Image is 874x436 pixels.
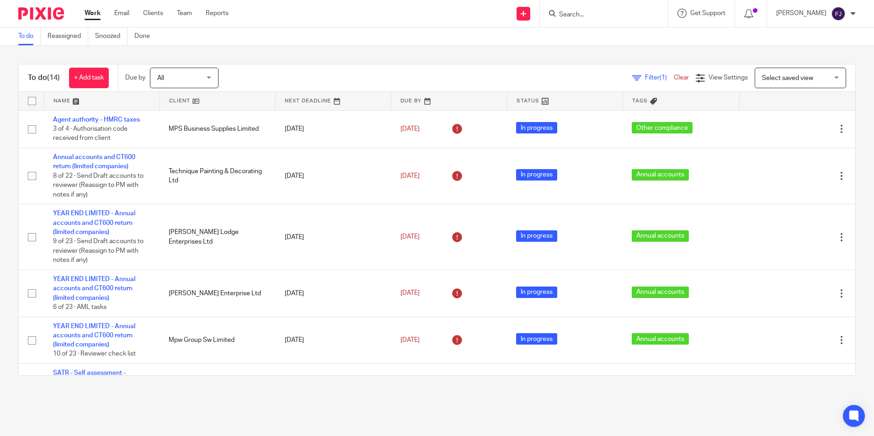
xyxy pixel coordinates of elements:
a: Snoozed [95,27,128,45]
span: In progress [516,122,557,133]
span: [DATE] [400,290,420,297]
a: Clients [143,9,163,18]
a: SATR - Self assessment - Personal tax return 24/25 [53,370,127,385]
span: (1) [660,74,667,81]
a: YEAR END LIMITED - Annual accounts and CT600 return (limited companies) [53,276,135,301]
td: MPS Business Supplies Limited [160,110,275,148]
a: YEAR END LIMITED - Annual accounts and CT600 return (limited companies) [53,323,135,348]
h1: To do [28,73,60,83]
a: Annual accounts and CT600 return (limited companies) [53,154,135,170]
span: Annual accounts [632,169,689,181]
td: Technique Painting & Decorating Ltd [160,148,275,204]
td: [PERSON_NAME] Lodge Enterprises Ltd [160,204,275,270]
span: Annual accounts [632,333,689,345]
a: Agent authority - HMRC taxes [53,117,140,123]
img: Pixie [18,7,64,20]
span: In progress [516,333,557,345]
a: Reassigned [48,27,88,45]
td: [DATE] [276,204,391,270]
td: [DATE] [276,317,391,364]
a: Work [85,9,101,18]
span: [DATE] [400,173,420,179]
td: [PERSON_NAME] [160,364,275,420]
td: [DATE] [276,110,391,148]
td: [PERSON_NAME] Enterprise Ltd [160,270,275,317]
span: (14) [47,74,60,81]
span: In progress [516,230,557,242]
span: 3 of 4 · Authorisation code received from client [53,126,128,142]
a: Done [134,27,157,45]
td: [DATE] [276,364,391,420]
td: [DATE] [276,148,391,204]
span: Get Support [690,10,725,16]
span: Tags [632,98,648,103]
span: Annual accounts [632,287,689,298]
span: All [157,75,164,81]
span: 6 of 23 · AML tasks [53,304,107,310]
p: Due by [125,73,145,82]
span: Select saved view [762,75,813,81]
a: Clear [674,74,689,81]
a: Email [114,9,129,18]
img: svg%3E [831,6,846,21]
span: [DATE] [400,126,420,132]
span: 10 of 23 · Reviewer check list [53,351,136,357]
p: [PERSON_NAME] [776,9,826,18]
td: Mpw Group Sw Limited [160,317,275,364]
span: [DATE] [400,234,420,240]
span: View Settings [709,74,748,81]
span: 8 of 22 · Send Draft accounts to reviewer (Reassign to PM with notes if any) [53,173,144,198]
td: [DATE] [276,270,391,317]
span: Filter [645,74,674,81]
a: YEAR END LIMITED - Annual accounts and CT600 return (limited companies) [53,210,135,235]
a: Reports [206,9,229,18]
span: [DATE] [400,337,420,343]
span: In progress [516,287,557,298]
a: Team [177,9,192,18]
span: Annual accounts [632,230,689,242]
input: Search [558,11,640,19]
a: To do [18,27,41,45]
span: Other compliance [632,122,693,133]
span: In progress [516,169,557,181]
span: 9 of 23 · Send Draft accounts to reviewer (Reassign to PM with notes if any) [53,239,144,264]
a: + Add task [69,68,109,88]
